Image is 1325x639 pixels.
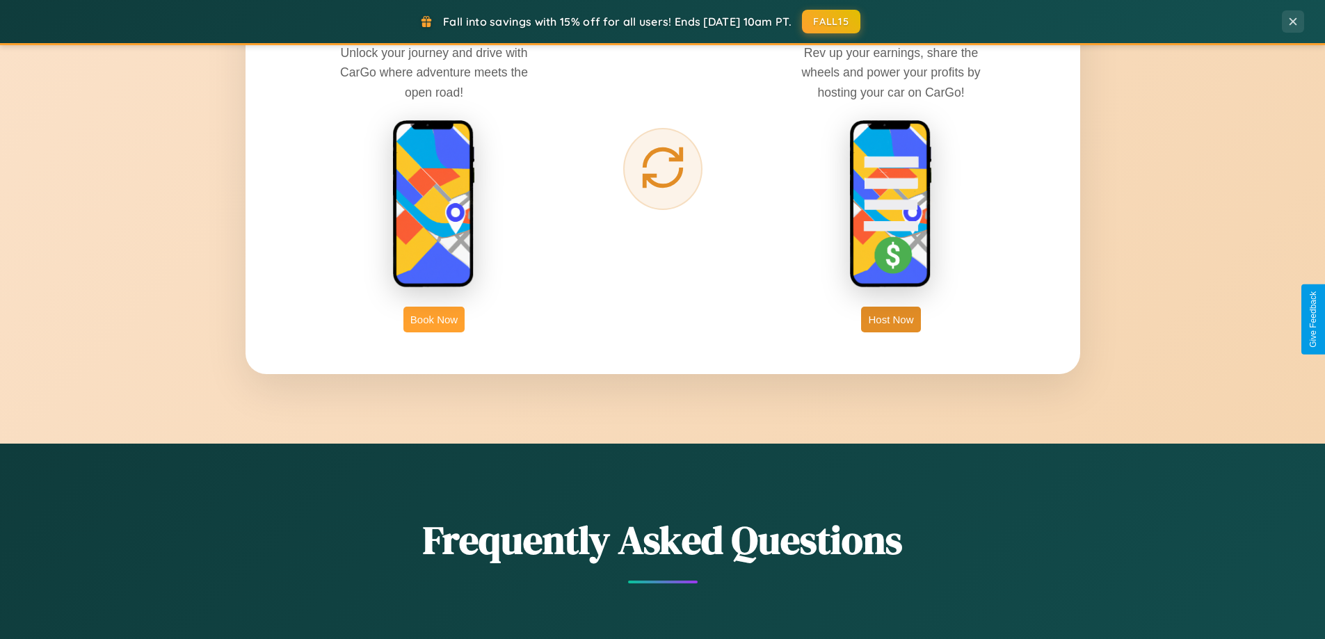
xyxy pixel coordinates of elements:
div: Give Feedback [1308,291,1318,348]
button: FALL15 [802,10,860,33]
img: host phone [849,120,933,289]
span: Fall into savings with 15% off for all users! Ends [DATE] 10am PT. [443,15,792,29]
p: Rev up your earnings, share the wheels and power your profits by hosting your car on CarGo! [787,43,995,102]
h2: Frequently Asked Questions [246,513,1080,567]
button: Host Now [861,307,920,332]
p: Unlock your journey and drive with CarGo where adventure meets the open road! [330,43,538,102]
img: rent phone [392,120,476,289]
button: Book Now [403,307,465,332]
